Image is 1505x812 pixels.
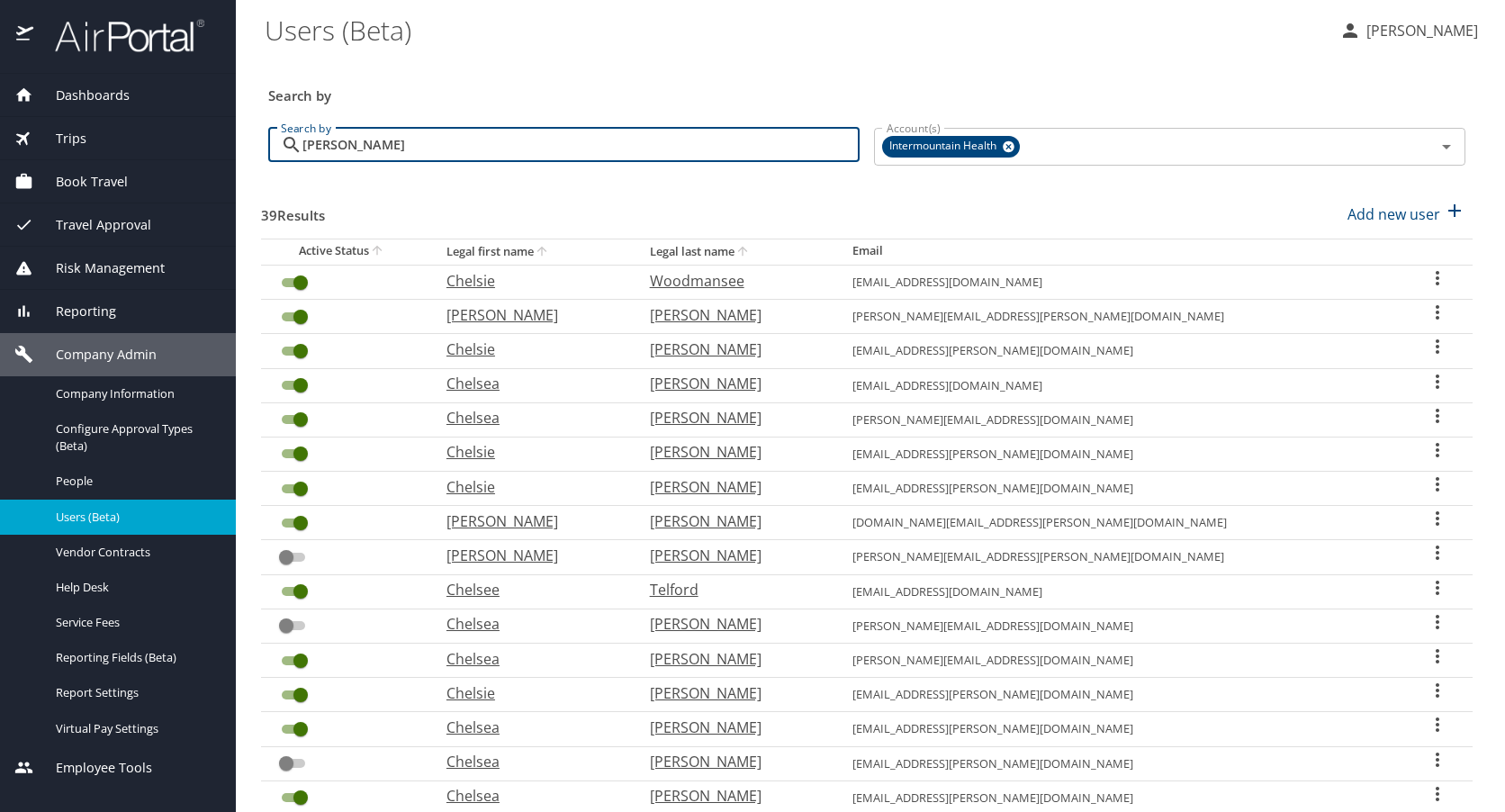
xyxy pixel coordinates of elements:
[16,18,35,53] img: icon-airportal.png
[882,137,1007,156] span: Intermountain Health
[446,441,614,463] p: Chelsie
[33,215,151,235] span: Travel Approval
[838,746,1403,780] td: [EMAIL_ADDRESS][PERSON_NAME][DOMAIN_NAME]
[56,614,214,631] span: Service Fees
[838,300,1403,334] td: [PERSON_NAME][EMAIL_ADDRESS][PERSON_NAME][DOMAIN_NAME]
[446,304,614,326] p: [PERSON_NAME]
[446,373,614,394] p: Chelsea
[56,473,214,490] span: People
[650,751,817,772] p: [PERSON_NAME]
[33,345,157,365] span: Company Admin
[56,720,214,737] span: Virtual Pay Settings
[1347,203,1440,225] p: Add new user
[33,172,128,192] span: Book Travel
[33,758,152,778] span: Employee Tools
[1332,14,1485,47] button: [PERSON_NAME]
[650,338,817,360] p: [PERSON_NAME]
[838,609,1403,643] td: [PERSON_NAME][EMAIL_ADDRESS][DOMAIN_NAME]
[33,129,86,149] span: Trips
[650,717,817,738] p: [PERSON_NAME]
[56,649,214,666] span: Reporting Fields (Beta)
[650,304,817,326] p: [PERSON_NAME]
[838,506,1403,540] td: [DOMAIN_NAME][EMAIL_ADDRESS][PERSON_NAME][DOMAIN_NAME]
[33,258,165,278] span: Risk Management
[33,86,130,105] span: Dashboards
[33,302,116,321] span: Reporting
[432,239,635,265] th: Legal first name
[446,613,614,635] p: Chelsea
[734,244,752,261] button: sort
[838,712,1403,746] td: [EMAIL_ADDRESS][PERSON_NAME][DOMAIN_NAME]
[446,717,614,738] p: Chelsea
[838,644,1403,678] td: [PERSON_NAME][EMAIL_ADDRESS][DOMAIN_NAME]
[838,437,1403,471] td: [EMAIL_ADDRESS][PERSON_NAME][DOMAIN_NAME]
[650,407,817,429] p: [PERSON_NAME]
[838,368,1403,402] td: [EMAIL_ADDRESS][DOMAIN_NAME]
[838,239,1403,265] th: Email
[56,385,214,402] span: Company Information
[534,244,552,261] button: sort
[838,402,1403,437] td: [PERSON_NAME][EMAIL_ADDRESS][DOMAIN_NAME]
[35,18,204,53] img: airportal-logo.png
[446,579,614,600] p: Chelsee
[56,544,214,561] span: Vendor Contracts
[446,751,614,772] p: Chelsea
[650,682,817,704] p: [PERSON_NAME]
[302,128,860,162] input: Search by name or email
[1434,134,1459,159] button: Open
[261,194,325,226] h3: 39 Results
[446,545,614,566] p: [PERSON_NAME]
[838,574,1403,609] td: [EMAIL_ADDRESS][DOMAIN_NAME]
[650,579,817,600] p: Telford
[261,239,432,265] th: Active Status
[446,338,614,360] p: Chelsie
[369,243,387,260] button: sort
[650,373,817,394] p: [PERSON_NAME]
[650,476,817,498] p: [PERSON_NAME]
[446,510,614,532] p: [PERSON_NAME]
[650,441,817,463] p: [PERSON_NAME]
[650,785,817,807] p: [PERSON_NAME]
[650,648,817,670] p: [PERSON_NAME]
[56,509,214,526] span: Users (Beta)
[838,472,1403,506] td: [EMAIL_ADDRESS][PERSON_NAME][DOMAIN_NAME]
[446,407,614,429] p: Chelsea
[650,510,817,532] p: [PERSON_NAME]
[838,334,1403,368] td: [EMAIL_ADDRESS][PERSON_NAME][DOMAIN_NAME]
[268,75,1465,106] h3: Search by
[265,2,1325,58] h1: Users (Beta)
[882,136,1020,158] div: Intermountain Health
[1361,20,1478,41] p: [PERSON_NAME]
[446,270,614,292] p: Chelsie
[56,420,214,455] span: Configure Approval Types (Beta)
[446,785,614,807] p: Chelsea
[56,684,214,701] span: Report Settings
[650,613,817,635] p: [PERSON_NAME]
[56,579,214,596] span: Help Desk
[838,265,1403,299] td: [EMAIL_ADDRESS][DOMAIN_NAME]
[446,648,614,670] p: Chelsea
[1340,194,1473,234] button: Add new user
[838,678,1403,712] td: [EMAIL_ADDRESS][PERSON_NAME][DOMAIN_NAME]
[446,476,614,498] p: Chelsie
[650,545,817,566] p: [PERSON_NAME]
[446,682,614,704] p: Chelsie
[635,239,839,265] th: Legal last name
[650,270,817,292] p: Woodmansee
[838,540,1403,574] td: [PERSON_NAME][EMAIL_ADDRESS][PERSON_NAME][DOMAIN_NAME]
